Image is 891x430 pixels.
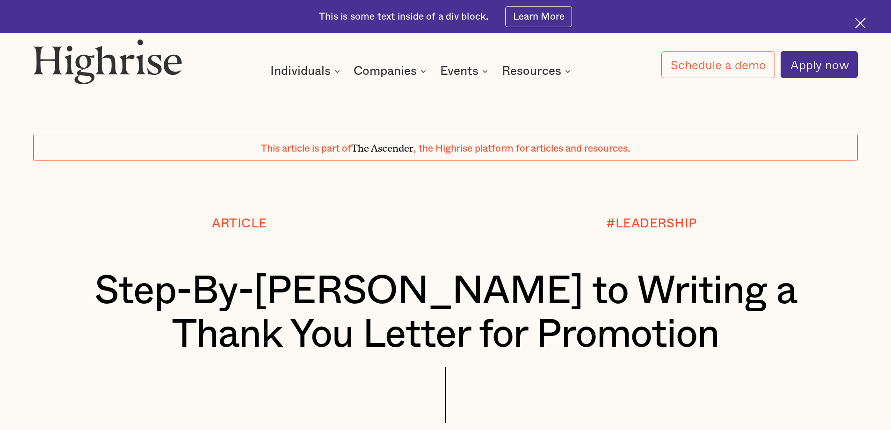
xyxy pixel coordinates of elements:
span: , the Highrise platform for articles and resources. [413,144,630,153]
a: Schedule a demo [661,51,775,78]
img: Cross icon [855,18,866,29]
div: Individuals [270,66,343,77]
img: Highrise logo [33,39,182,84]
h1: Step-By-[PERSON_NAME] to Writing a Thank You Letter for Promotion [68,270,824,357]
div: Companies [354,66,417,77]
div: Individuals [270,66,331,77]
span: The Ascender [351,140,413,152]
div: Companies [354,66,429,77]
a: Apply now [781,51,858,78]
div: Resources [502,66,573,77]
div: #LEADERSHIP [606,217,697,230]
div: Events [440,66,491,77]
span: This article is part of [261,144,351,153]
div: This is some text inside of a div block. [319,10,488,23]
div: Resources [502,66,561,77]
a: Learn More [505,6,572,27]
div: Events [440,66,478,77]
div: Article [212,217,267,230]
